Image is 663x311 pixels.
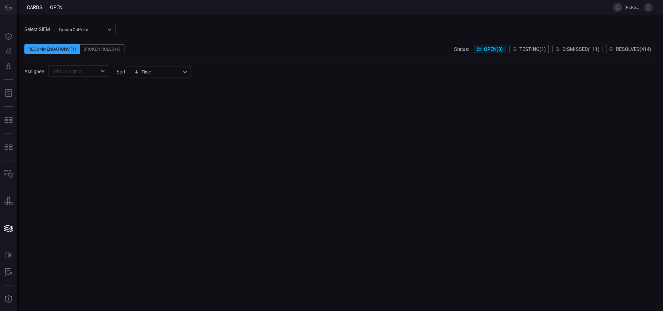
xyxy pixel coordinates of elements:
[606,45,654,53] button: Resolved(414)
[50,67,97,75] input: Select assignee
[59,27,106,33] p: QradarOnPrem
[1,113,16,127] button: MITRE - Exposures
[553,45,603,53] button: Dismissed(111)
[134,69,181,75] div: Time
[1,167,16,182] button: Inventory
[563,46,600,52] span: Dismissed ( 111 )
[510,45,549,53] button: Testing(1)
[24,44,80,54] div: Recommendations (1)
[1,86,16,100] button: Reports
[1,221,16,236] button: Cards
[520,46,546,52] span: Testing ( 1 )
[454,46,469,52] span: Status:
[116,69,125,75] label: sort
[1,265,16,280] button: ALERT ANALYSIS
[24,69,44,74] span: Assignee
[1,292,16,307] button: Threat Intelligence
[24,27,50,32] label: Select SIEM
[50,5,63,10] span: open
[1,44,16,59] button: Detections
[80,44,124,54] div: Broken Rules (6)
[99,67,107,75] button: Open
[474,45,506,53] button: Open(0)
[1,59,16,73] button: Preventions
[484,46,503,52] span: Open ( 0 )
[1,194,16,209] button: assets
[27,5,42,10] span: Cards
[1,248,16,263] button: Rule Catalog
[1,29,16,44] button: Dashboard
[616,46,652,52] span: Resolved ( 414 )
[625,5,642,10] span: [PERSON_NAME].[PERSON_NAME]
[1,140,16,155] button: MITRE - Detection Posture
